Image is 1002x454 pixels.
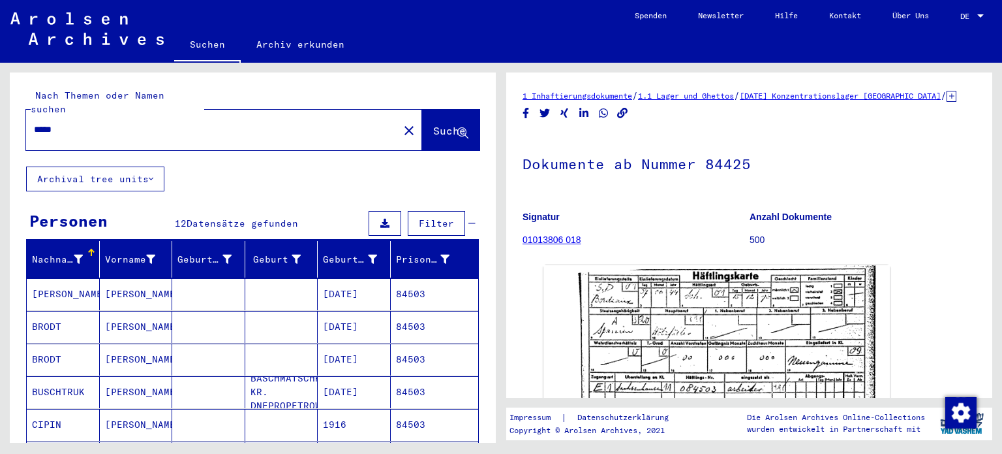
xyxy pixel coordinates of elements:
div: | [509,411,684,425]
div: Vorname [105,249,172,270]
div: Prisoner # [396,249,466,270]
button: Share on Xing [558,105,571,122]
a: 1.1 Lager und Ghettos [638,91,734,101]
mat-header-cell: Geburtsdatum [318,241,391,278]
mat-label: Nach Themen oder Namen suchen [31,89,164,115]
span: Suche [433,124,466,137]
button: Filter [408,211,465,236]
img: yv_logo.png [937,407,986,440]
mat-cell: 84503 [391,376,479,408]
mat-cell: [DATE] [318,311,391,343]
mat-cell: [PERSON_NAME] [100,344,173,376]
mat-cell: [PERSON_NAME] [100,409,173,441]
div: Nachname [32,249,99,270]
button: Clear [396,117,422,143]
mat-cell: 84503 [391,409,479,441]
b: Signatur [523,212,560,222]
mat-cell: 84503 [391,311,479,343]
a: 1 Inhaftierungsdokumente [523,91,632,101]
button: Archival tree units [26,167,164,191]
a: Archiv erkunden [241,29,360,60]
mat-header-cell: Prisoner # [391,241,479,278]
p: 500 [750,233,976,247]
div: Personen [29,209,108,233]
button: Copy link [616,105,630,122]
div: Geburt‏ [250,253,301,267]
div: Geburtsname [177,249,248,270]
mat-cell: 1916 [318,409,391,441]
span: Filter [419,218,454,229]
p: Copyright © Arolsen Archives, 2021 [509,425,684,436]
mat-header-cell: Nachname [27,241,100,278]
mat-cell: [DATE] [318,278,391,310]
mat-cell: [DATE] [318,344,391,376]
mat-cell: [DATE] [318,376,391,408]
mat-cell: BRODT [27,311,100,343]
img: Arolsen_neg.svg [10,12,164,45]
span: DE [960,12,975,21]
mat-cell: BRODT [27,344,100,376]
mat-header-cell: Geburtsname [172,241,245,278]
a: Datenschutzerklärung [567,411,684,425]
mat-cell: BASCHMATSCHKA, KR. DNEPROPETROWSK [245,376,318,408]
a: Suchen [174,29,241,63]
button: Share on Facebook [519,105,533,122]
span: Datensätze gefunden [187,218,298,229]
button: Share on Twitter [538,105,552,122]
mat-cell: 84503 [391,344,479,376]
a: Impressum [509,411,561,425]
mat-cell: CIPIN [27,409,100,441]
div: Geburtsname [177,253,232,267]
mat-cell: [PERSON_NAME] [100,376,173,408]
mat-header-cell: Geburt‏ [245,241,318,278]
span: 12 [175,218,187,229]
mat-header-cell: Vorname [100,241,173,278]
mat-cell: 84503 [391,278,479,310]
img: Zustimmung ändern [945,397,977,429]
mat-cell: [PERSON_NAME] [27,278,100,310]
p: wurden entwickelt in Partnerschaft mit [747,423,925,435]
mat-cell: BUSCHTRUK [27,376,100,408]
div: Geburt‏ [250,249,318,270]
p: Die Arolsen Archives Online-Collections [747,412,925,423]
b: Anzahl Dokumente [750,212,832,222]
span: / [941,89,947,101]
span: / [632,89,638,101]
a: [DATE] Konzentrationslager [GEOGRAPHIC_DATA] [740,91,941,101]
div: Vorname [105,253,156,267]
button: Share on LinkedIn [577,105,591,122]
div: Geburtsdatum [323,253,377,267]
a: 01013806 018 [523,235,581,245]
div: Prisoner # [396,253,450,267]
div: Geburtsdatum [323,249,393,270]
h1: Dokumente ab Nummer 84425 [523,134,976,191]
mat-cell: [PERSON_NAME] [100,278,173,310]
button: Share on WhatsApp [597,105,611,122]
button: Suche [422,110,479,150]
div: Nachname [32,253,83,267]
mat-icon: close [401,123,417,138]
mat-cell: [PERSON_NAME] [100,311,173,343]
span: / [734,89,740,101]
